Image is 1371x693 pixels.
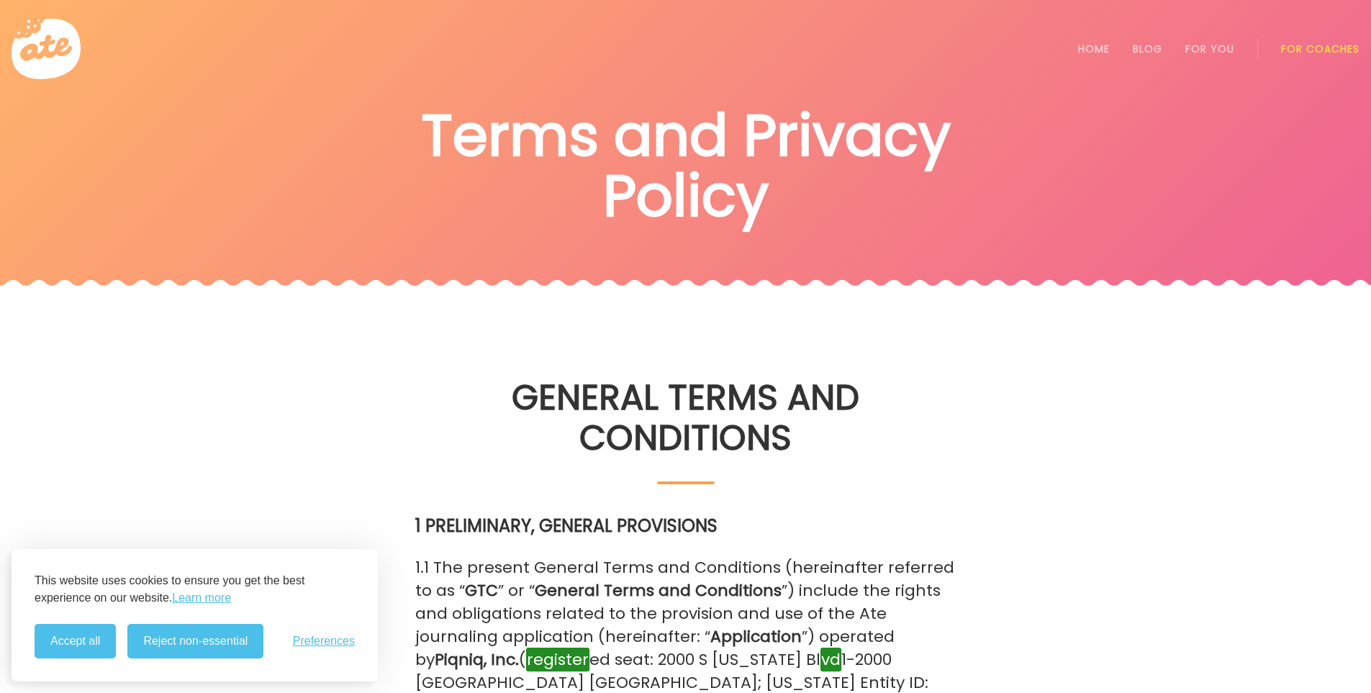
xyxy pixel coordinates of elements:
p: This website uses cookies to ensure you get the best experience on our website. [35,572,355,607]
strong: General Terms and Conditions [535,579,782,602]
strong: GTC [465,579,498,602]
button: Toggle preferences [293,635,355,648]
em: vd [820,648,841,671]
button: Reject non-essential [127,624,263,658]
a: Blog [1133,43,1162,55]
h1: Terms and Privacy Policy [335,105,1037,226]
em: register [526,648,589,671]
h3: 1 PRELIMINARY, GENERAL PROVISIONS [415,513,956,539]
a: For Coaches [1281,43,1359,55]
span: Preferences [293,635,355,648]
a: Home [1078,43,1110,55]
a: For You [1185,43,1234,55]
strong: Application [710,625,802,648]
h2: GENERAL TERMS AND CONDITIONS [415,378,956,484]
strong: Piqniq, Inc. [435,648,519,671]
button: Accept all cookies [35,624,116,658]
a: Learn more [172,589,231,607]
